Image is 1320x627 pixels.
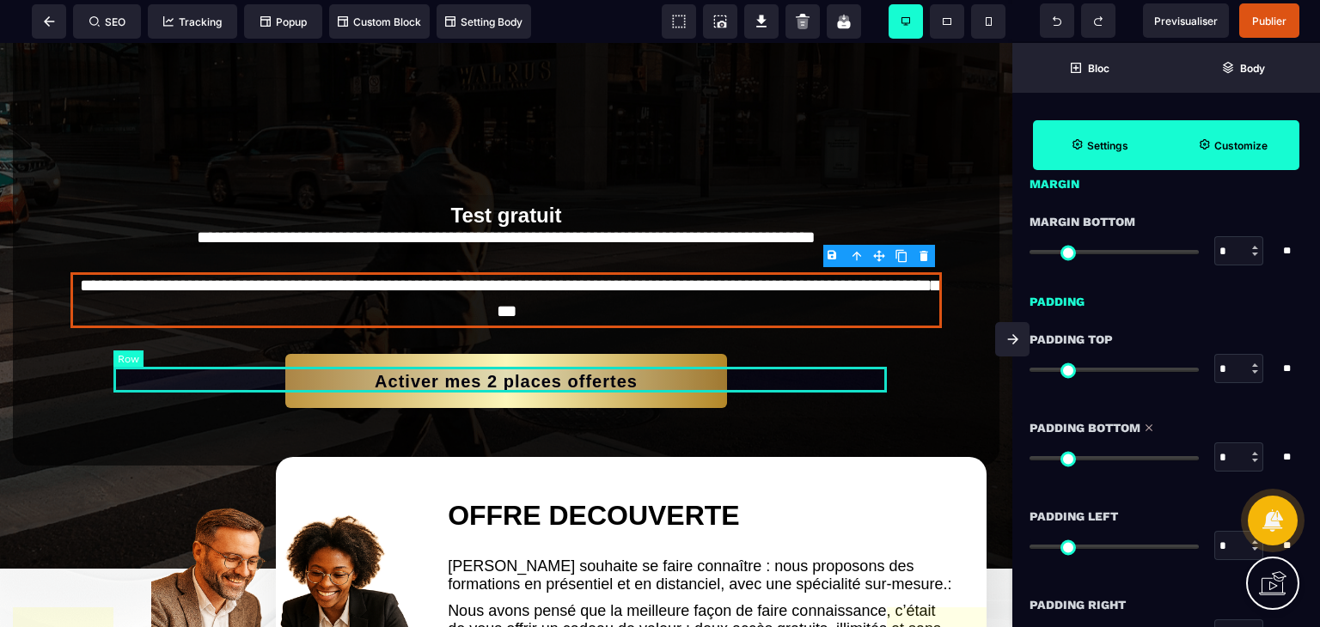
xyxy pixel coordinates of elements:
[1154,15,1218,27] span: Previsualiser
[1033,120,1166,170] span: Settings
[703,4,737,39] span: Screenshot
[445,15,522,28] span: Setting Body
[1088,62,1109,75] strong: Bloc
[448,510,952,555] text: [PERSON_NAME] souhaite se faire connaître : nous proposons des formations en présentiel et en dis...
[163,15,222,28] span: Tracking
[1087,139,1128,152] strong: Settings
[1143,3,1229,38] span: Preview
[89,15,125,28] span: SEO
[1252,15,1286,27] span: Publier
[260,15,307,28] span: Popup
[1240,62,1265,75] strong: Body
[1214,139,1268,152] strong: Customize
[338,15,421,28] span: Custom Block
[1166,120,1299,170] span: Open Style Manager
[448,448,952,497] h2: OFFRE DECOUVERTE
[662,4,696,39] span: View components
[64,152,948,185] h2: Test gratuit
[1166,43,1320,93] span: Open Layer Manager
[1030,417,1140,438] span: Padding Bottom
[1030,506,1118,527] span: Padding Left
[1030,329,1113,350] span: Padding Top
[1012,165,1320,194] div: Margin
[1030,594,1126,615] span: Padding Right
[1030,211,1135,232] span: Margin Bottom
[1012,43,1166,93] span: Open Blocks
[285,311,727,365] button: Activer mes 2 places offertes
[1012,283,1320,312] div: Padding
